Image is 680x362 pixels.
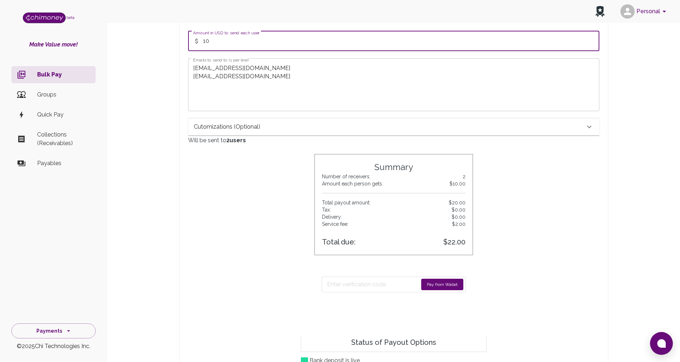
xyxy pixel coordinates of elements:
h6: Status of Payout Options [301,337,487,352]
h6: Will be sent to [188,135,599,145]
span: 2 [463,173,465,180]
p: Quick Pay [37,110,90,119]
span: beta [66,15,75,20]
h5: Summary [322,162,465,173]
p: Number of receivers: [322,173,465,180]
button: Pay from Wallet [421,279,463,290]
p: Service fee: [322,220,465,228]
h6: Total due: [322,236,465,248]
button: Payments [11,323,96,339]
span: $20.00 [449,199,465,206]
button: account of current user [618,2,671,21]
p: Bulk Pay [37,70,90,79]
textarea: [EMAIL_ADDRESS][DOMAIN_NAME] [EMAIL_ADDRESS][DOMAIN_NAME] [193,64,594,105]
span: $22.00 [443,236,465,248]
button: Open chat window [650,332,673,355]
input: Enter verification code [327,279,418,290]
span: $0.00 [452,213,465,220]
p: Total payout amount: [322,199,465,206]
p: Payables [37,159,90,168]
p: Groups [37,90,90,99]
span: $0.00 [452,206,465,213]
p: Tax: [322,206,465,213]
p: Amount each person gets: [322,180,465,187]
div: Cutomizations (optional) [188,118,599,135]
label: Amount in USD to send each user [193,30,260,36]
p: Cutomizations (optional) [194,123,260,131]
strong: 2 users [226,137,246,144]
p: Collections (Receivables) [37,130,90,148]
span: $10.00 [449,180,465,187]
span: $2.00 [452,220,465,228]
label: Emails to send to (1 per line) [193,57,248,63]
p: Delivery: [322,213,465,220]
img: Logo [23,13,66,23]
